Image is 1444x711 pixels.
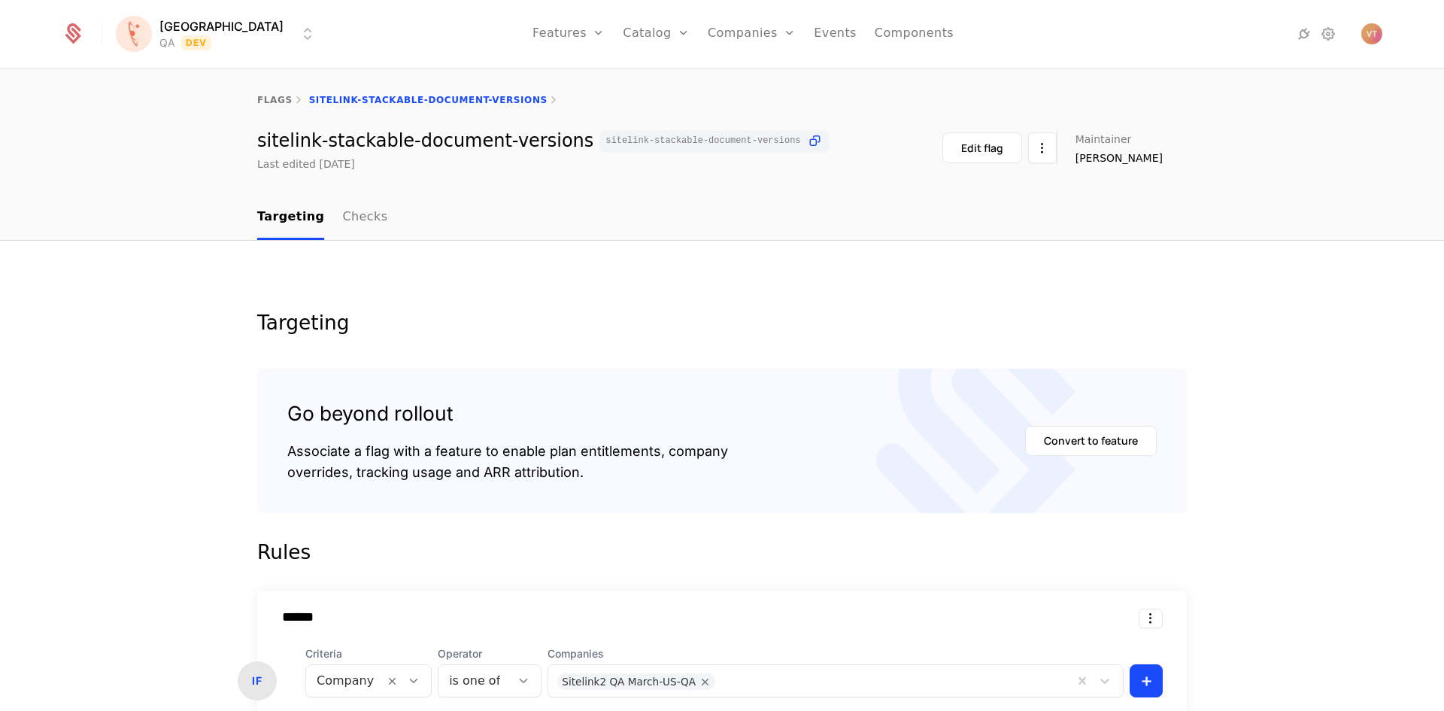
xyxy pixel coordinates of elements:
[287,399,728,429] div: Go beyond rollout
[257,196,1187,240] nav: Main
[159,35,175,50] div: QA
[696,673,715,690] div: Remove Sitelink2 QA March-US-QA
[238,661,277,700] div: IF
[1025,426,1157,456] button: Convert to feature
[1319,25,1337,43] a: Settings
[1361,23,1382,44] img: Vlada Todorovic
[305,646,432,661] span: Criteria
[1028,132,1057,163] button: Select action
[120,17,317,50] button: Select environment
[438,646,541,661] span: Operator
[257,196,387,240] ul: Choose Sub Page
[287,441,728,483] div: Associate a flag with a feature to enable plan entitlements, company overrides, tracking usage an...
[562,673,696,690] div: Sitelink2 QA March-US-QA
[1139,609,1163,628] button: Select action
[1361,23,1382,44] button: Open user button
[257,313,1187,333] div: Targeting
[1295,25,1313,43] a: Integrations
[342,196,387,240] a: Checks
[116,16,152,52] img: Florence
[942,132,1022,163] button: Edit flag
[181,35,212,50] span: Dev
[257,537,1187,567] div: Rules
[257,156,355,172] div: Last edited [DATE]
[159,17,284,35] span: [GEOGRAPHIC_DATA]
[605,136,800,145] span: sitelink-stackable-document-versions
[257,95,293,105] a: flags
[1075,134,1132,144] span: Maintainer
[961,141,1003,156] div: Edit flag
[1075,150,1163,166] span: [PERSON_NAME]
[257,130,829,152] div: sitelink-stackable-document-versions
[548,646,1124,661] span: Companies
[257,196,324,240] a: Targeting
[1130,664,1163,697] button: +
